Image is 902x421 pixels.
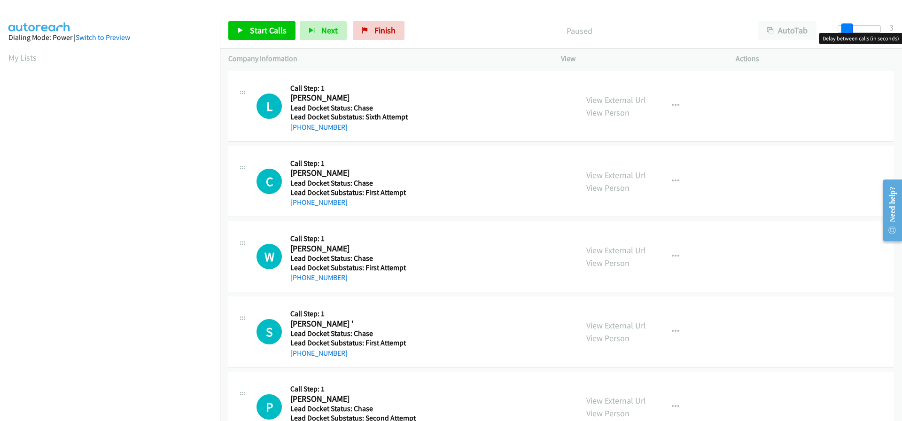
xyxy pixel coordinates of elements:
a: [PHONE_NUMBER] [290,123,348,132]
h5: Lead Docket Substatus: First Attempt [290,338,413,348]
a: [PHONE_NUMBER] [290,273,348,282]
h5: Lead Docket Status: Chase [290,404,416,413]
h1: C [257,169,282,194]
h2: [PERSON_NAME] ' [290,319,413,329]
a: My Lists [8,52,37,63]
h5: Lead Docket Status: Chase [290,329,413,338]
div: The call is yet to be attempted [257,244,282,269]
a: [PHONE_NUMBER] [290,349,348,358]
h5: Call Step: 1 [290,159,413,168]
a: View External Url [586,320,646,331]
div: Dialing Mode: Power | [8,32,211,43]
h1: W [257,244,282,269]
h2: [PERSON_NAME] [290,168,413,179]
h1: P [257,394,282,420]
h5: Call Step: 1 [290,384,416,394]
h5: Lead Docket Substatus: Sixth Attempt [290,112,413,122]
h1: L [257,94,282,119]
span: Start Calls [250,25,287,36]
div: The call is yet to be attempted [257,169,282,194]
span: Next [321,25,338,36]
a: [PHONE_NUMBER] [290,198,348,207]
a: View External Url [586,94,646,105]
div: The call is yet to be attempted [257,94,282,119]
h5: Call Step: 1 [290,309,413,319]
iframe: Resource Center [875,173,902,248]
div: 3 [889,21,894,34]
h5: Lead Docket Status: Chase [290,179,413,188]
h2: [PERSON_NAME] [290,93,413,103]
a: View Person [586,333,630,343]
h5: Call Step: 1 [290,84,413,93]
h1: S [257,319,282,344]
p: Paused [417,24,741,37]
h5: Lead Docket Substatus: First Attempt [290,263,413,273]
h5: Lead Docket Status: Chase [290,103,413,113]
h5: Call Step: 1 [290,234,413,243]
a: View Person [586,107,630,118]
h2: [PERSON_NAME] [290,394,413,405]
a: Switch to Preview [76,33,130,42]
p: Actions [736,53,894,64]
a: View Person [586,257,630,268]
a: View Person [586,408,630,419]
a: Start Calls [228,21,295,40]
p: View [561,53,719,64]
div: The call is yet to be attempted [257,319,282,344]
h5: Lead Docket Status: Chase [290,254,413,263]
button: Next [300,21,347,40]
div: The call is yet to be attempted [257,394,282,420]
a: View External Url [586,245,646,256]
a: View External Url [586,170,646,180]
a: View External Url [586,395,646,406]
button: AutoTab [758,21,816,40]
a: View Person [586,182,630,193]
span: Finish [374,25,396,36]
h2: [PERSON_NAME] [290,243,413,254]
p: Company Information [228,53,544,64]
h5: Lead Docket Substatus: First Attempt [290,188,413,197]
a: Finish [353,21,404,40]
